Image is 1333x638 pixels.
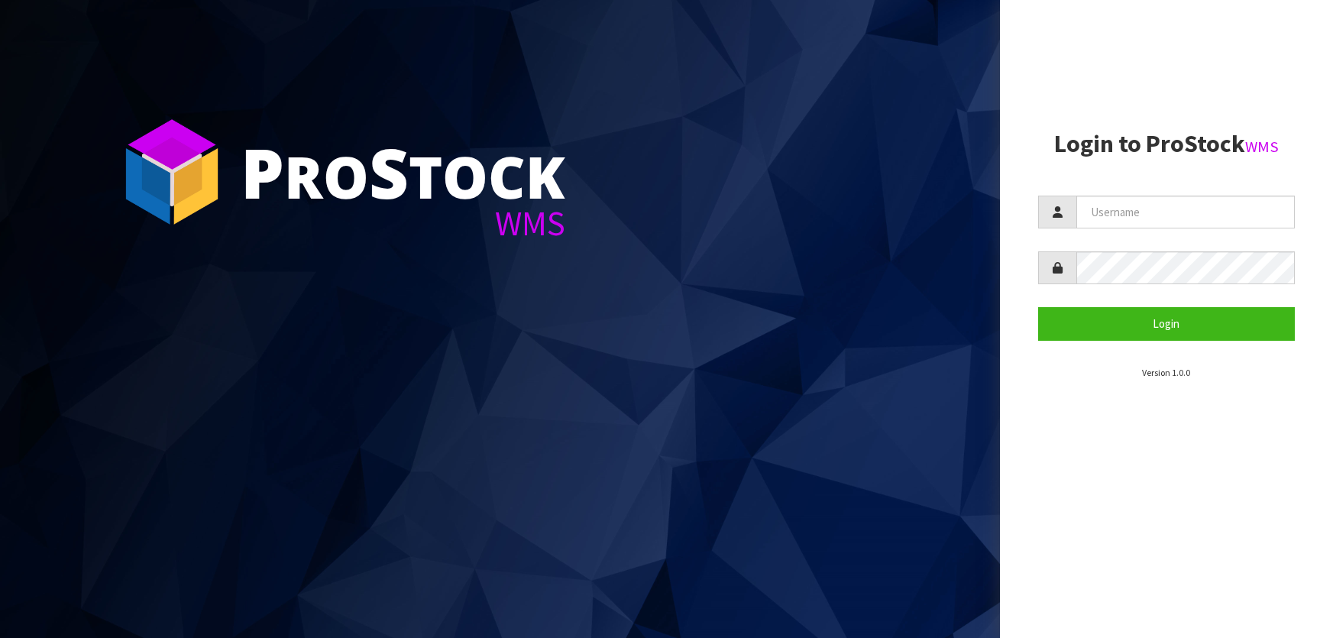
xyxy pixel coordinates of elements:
img: ProStock Cube [115,115,229,229]
small: WMS [1245,137,1279,157]
div: ro tock [241,138,565,206]
span: P [241,125,284,219]
div: WMS [241,206,565,241]
small: Version 1.0.0 [1142,367,1190,378]
h2: Login to ProStock [1038,131,1295,157]
button: Login [1038,307,1295,340]
input: Username [1076,196,1295,228]
span: S [369,125,409,219]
